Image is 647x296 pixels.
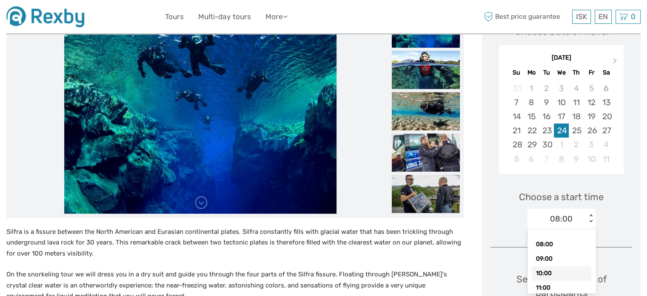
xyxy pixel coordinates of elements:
div: We [554,67,569,78]
div: Choose Friday, September 19th, 2025 [584,109,599,124]
div: Choose Thursday, September 18th, 2025 [569,109,584,124]
div: Choose Tuesday, September 30th, 2025 [539,138,554,152]
div: Choose Saturday, October 11th, 2025 [599,152,614,166]
div: Not available Tuesday, September 2nd, 2025 [539,81,554,95]
div: Not available Thursday, September 4th, 2025 [569,81,584,95]
div: Choose Monday, September 8th, 2025 [524,95,539,109]
button: Next Month [609,56,623,69]
div: Choose Wednesday, October 8th, 2025 [554,152,569,166]
div: Su [509,67,524,78]
div: Sa [599,67,614,78]
div: < > [587,214,595,223]
div: Not available Wednesday, September 3rd, 2025 [554,81,569,95]
div: Choose Wednesday, September 17th, 2025 [554,109,569,124]
p: We're away right now. Please check back later! [12,15,96,22]
div: Choose Friday, October 10th, 2025 [584,152,599,166]
div: Th [569,67,584,78]
div: [DATE] [499,54,624,63]
img: e613c71ad6664b0bb15af262c1c92493_slider_thumbnail.jpeg [392,175,460,213]
div: Choose Tuesday, September 16th, 2025 [539,109,554,124]
img: b51a76dfee944a68954be81ad74a9d52_main_slider.jpeg [64,9,336,214]
div: Choose Thursday, September 25th, 2025 [569,124,584,138]
div: Mo [524,67,539,78]
div: Choose Monday, October 6th, 2025 [524,152,539,166]
a: Tours [165,11,184,23]
span: Best price guarantee [482,10,570,24]
span: 0 [630,12,637,21]
img: da4a33bfd0594409ab4ac1f0782a4658_slider_thumbnail.jpeg [392,92,460,130]
div: 08:00 [532,237,591,252]
div: Choose Tuesday, September 9th, 2025 [539,95,554,109]
div: Choose Friday, September 26th, 2025 [584,124,599,138]
div: Choose Saturday, September 20th, 2025 [599,109,614,124]
button: Open LiveChat chat widget [98,13,108,23]
div: Choose Monday, September 29th, 2025 [524,138,539,152]
span: ISK [576,12,587,21]
div: Choose Sunday, September 28th, 2025 [509,138,524,152]
div: Choose Sunday, September 7th, 2025 [509,95,524,109]
div: Not available Monday, September 1st, 2025 [524,81,539,95]
div: Choose Monday, September 22nd, 2025 [524,124,539,138]
div: Choose Sunday, October 5th, 2025 [509,152,524,166]
div: Fr [584,67,599,78]
div: Choose Wednesday, October 1st, 2025 [554,138,569,152]
div: Choose Thursday, October 9th, 2025 [569,152,584,166]
span: Choose a start time [519,190,604,204]
div: Choose Wednesday, September 24th, 2025 [554,124,569,138]
div: Choose Thursday, September 11th, 2025 [569,95,584,109]
div: Not available Sunday, August 31st, 2025 [509,81,524,95]
div: Not available Tuesday, October 7th, 2025 [539,152,554,166]
div: Tu [539,67,554,78]
img: 1863-c08d342a-737b-48be-8f5f-9b5986f4104f_logo_small.jpg [6,6,84,27]
div: 08:00 [550,213,573,224]
div: Choose Saturday, September 13th, 2025 [599,95,614,109]
img: 43916a3e6c744da3b2adb6a70764a48e_slider_thumbnail.jpeg [392,51,460,89]
div: 11:00 [532,281,591,295]
a: Multi-day tours [198,11,251,23]
div: 10:00 [532,266,591,281]
a: More [265,11,288,23]
div: Choose Tuesday, September 23rd, 2025 [539,124,554,138]
div: Choose Saturday, October 4th, 2025 [599,138,614,152]
div: Choose Wednesday, September 10th, 2025 [554,95,569,109]
div: Choose Friday, October 3rd, 2025 [584,138,599,152]
div: 09:00 [532,252,591,266]
div: Choose Monday, September 15th, 2025 [524,109,539,124]
div: Not available Saturday, September 6th, 2025 [599,81,614,95]
div: Not available Friday, September 5th, 2025 [584,81,599,95]
div: Choose Friday, September 12th, 2025 [584,95,599,109]
div: EN [595,10,612,24]
div: Choose Sunday, September 21st, 2025 [509,124,524,138]
div: month 2025-09 [502,81,621,166]
p: Silfra is a fissure between the North American and Eurasian continental plates. Silfra constantly... [6,227,464,259]
div: Choose Thursday, October 2nd, 2025 [569,138,584,152]
img: 9ca1d458bc764529ac6ffafe36aba9af_slider_thumbnail.jpeg [392,133,460,172]
div: Choose Saturday, September 27th, 2025 [599,124,614,138]
div: Choose Sunday, September 14th, 2025 [509,109,524,124]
